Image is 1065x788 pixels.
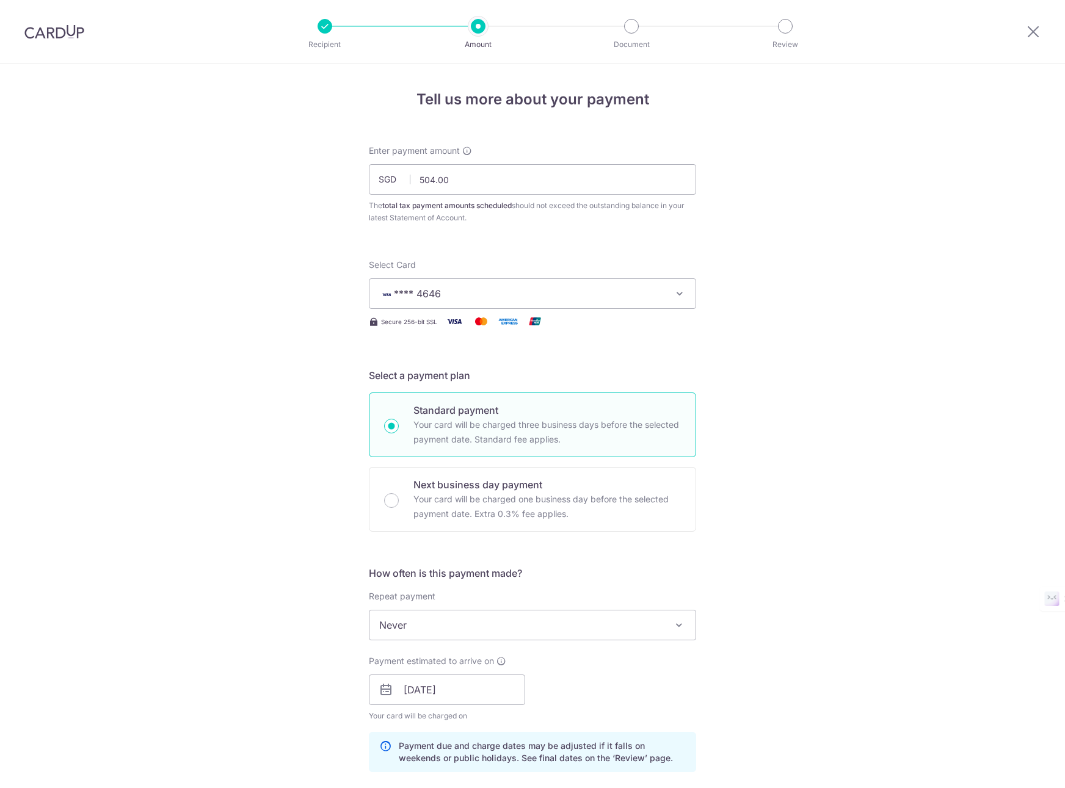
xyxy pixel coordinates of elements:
[369,610,696,640] span: Never
[369,566,696,580] h5: How often is this payment made?
[586,38,677,51] p: Document
[280,38,370,51] p: Recipient
[369,200,696,224] div: The should not exceed the outstanding balance in your latest Statement of Account.
[469,314,493,329] img: Mastercard
[369,655,494,667] span: Payment estimated to arrive on
[382,201,512,210] b: total tax payment amounts scheduled
[369,259,416,270] span: translation missing: en.payables.payment_networks.credit_card.summary.labels.select_card
[369,145,460,157] span: Enter payment amount
[369,164,696,195] input: 0.00
[369,368,696,383] h5: Select a payment plan
[369,710,525,722] span: Your card will be charged on
[413,403,681,417] p: Standard payment
[442,314,467,329] img: Visa
[413,477,681,492] p: Next business day payment
[413,417,681,447] p: Your card will be charged three business days before the selected payment date. Standard fee appl...
[369,674,525,705] input: DD / MM / YYYY
[369,610,696,640] span: Never
[379,173,410,186] span: SGD
[369,89,696,110] h4: Tell us more about your payment
[496,314,520,329] img: American Express
[433,38,523,51] p: Amount
[399,740,686,764] p: Payment due and charge dates may be adjusted if it falls on weekends or public holidays. See fina...
[523,314,547,329] img: Union Pay
[24,24,84,39] img: CardUp
[413,492,681,521] p: Your card will be charged one business day before the selected payment date. Extra 0.3% fee applies.
[369,590,435,602] label: Repeat payment
[379,290,394,298] img: VISA
[740,38,831,51] p: Review
[381,317,437,327] span: Secure 256-bit SSL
